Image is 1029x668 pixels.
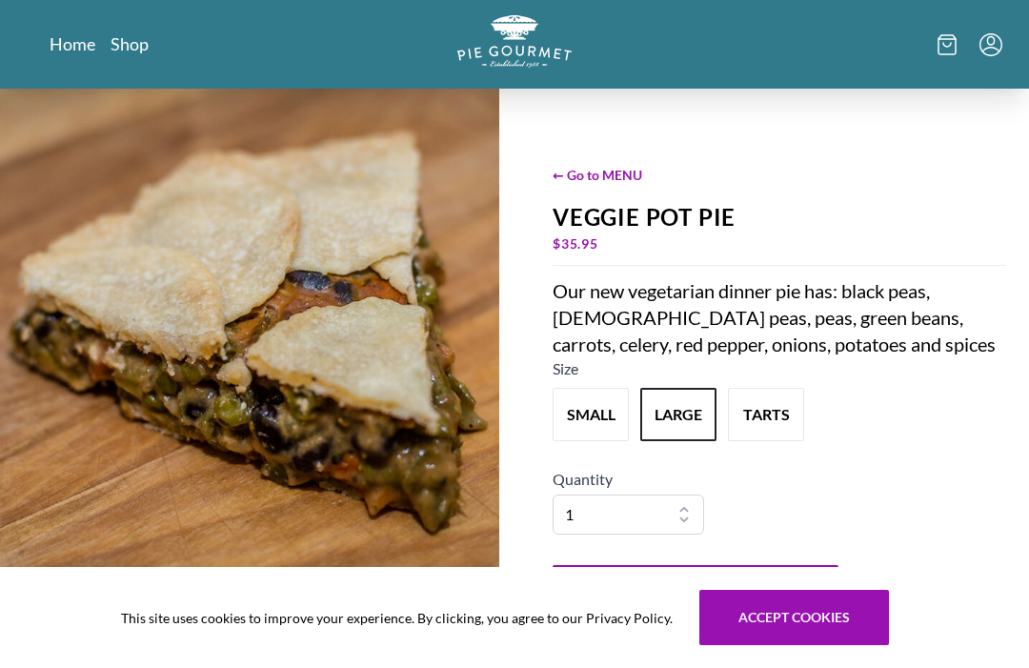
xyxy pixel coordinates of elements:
div: Veggie Pot Pie [553,204,1006,231]
span: Size [553,359,578,377]
div: Our new vegetarian dinner pie has: black peas, [DEMOGRAPHIC_DATA] peas, peas, green beans, carrot... [553,277,1006,357]
button: Variant Swatch [728,388,804,441]
select: Quantity [553,495,704,535]
button: Variant Swatch [640,388,716,441]
button: Menu [979,33,1002,56]
a: Logo [457,15,572,73]
a: Home [50,32,95,55]
a: Shop [111,32,149,55]
span: ← Go to MENU [553,165,1006,185]
div: $ 35.95 [553,231,1006,257]
button: Variant Swatch [553,388,629,441]
button: Add to Cart [553,565,838,620]
img: logo [457,15,572,68]
span: Quantity [553,470,613,488]
button: Accept cookies [699,590,889,645]
span: This site uses cookies to improve your experience. By clicking, you agree to our Privacy Policy. [121,608,673,628]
